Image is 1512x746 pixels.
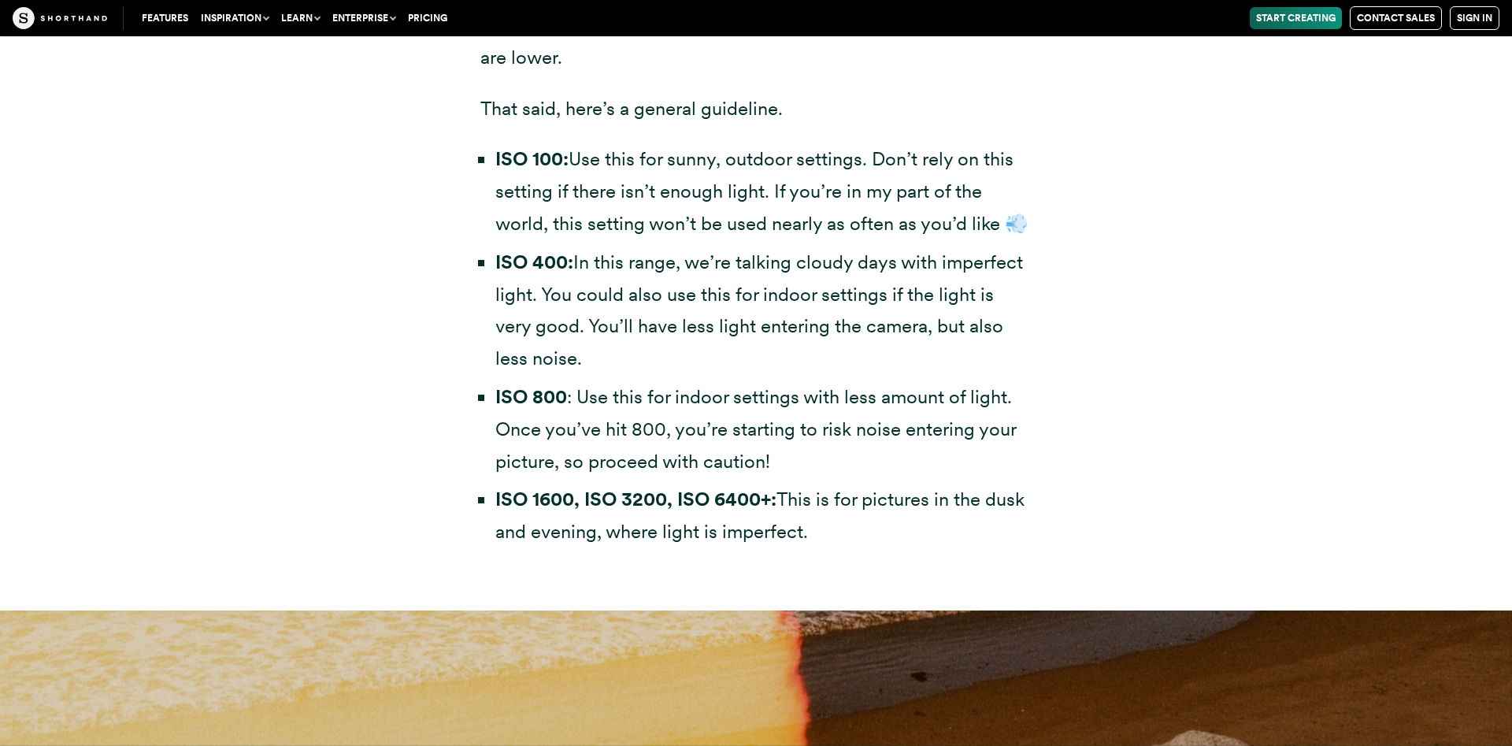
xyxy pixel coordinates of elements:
[495,385,567,408] strong: ISO 800
[480,93,1032,125] p: That said, here’s a general guideline.
[275,7,326,29] button: Learn
[13,7,107,29] img: The Craft
[195,7,275,29] button: Inspiration
[402,7,454,29] a: Pricing
[495,143,1032,239] li: Use this for sunny, outdoor settings. Don’t rely on this setting if there isn’t enough light. If ...
[135,7,195,29] a: Features
[495,147,569,170] strong: ISO 100:
[495,381,1032,477] li: : Use this for indoor settings with less amount of light. Once you’ve hit 800, you’re starting to...
[1450,6,1499,30] a: Sign in
[495,247,1032,375] li: In this range, we’re talking cloudy days with imperfect light. You could also use this for indoor...
[1250,7,1342,29] a: Start Creating
[480,9,1032,74] p: With better cameras, though, the risks of selecting the wrong ISO are lower.
[1350,6,1442,30] a: Contact Sales
[495,251,573,273] strong: ISO 400:
[495,488,776,510] strong: ISO 1600, ISO 3200, ISO 6400+:
[326,7,402,29] button: Enterprise
[495,484,1032,548] li: This is for pictures in the dusk and evening, where light is imperfect.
